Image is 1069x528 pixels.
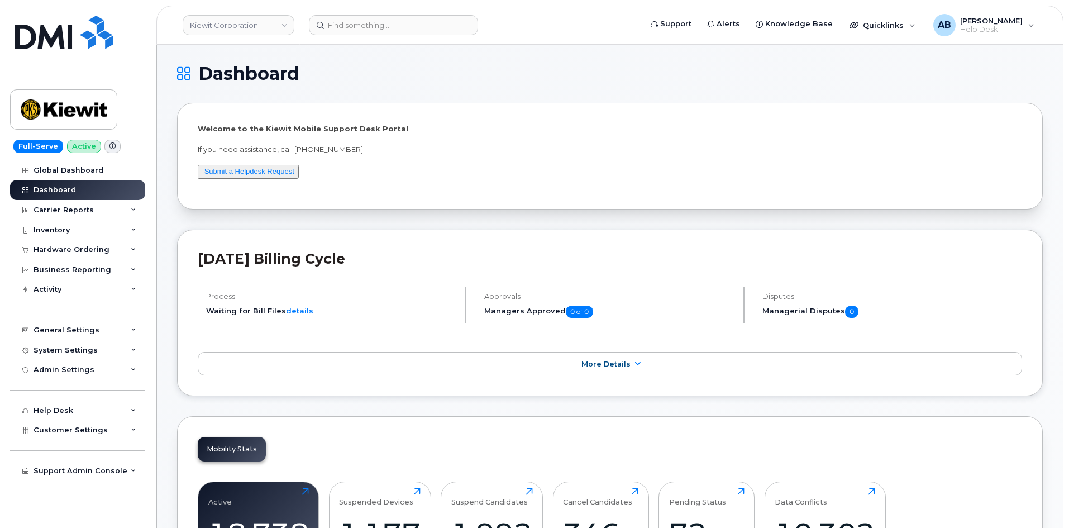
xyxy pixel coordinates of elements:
div: Cancel Candidates [563,488,632,506]
h5: Managers Approved [484,306,734,318]
h4: Disputes [762,292,1022,301]
span: 0 [845,306,858,318]
span: More Details [581,360,631,368]
span: Dashboard [198,65,299,82]
div: Suspended Devices [339,488,413,506]
h4: Approvals [484,292,734,301]
h4: Process [206,292,456,301]
li: Waiting for Bill Files [206,306,456,316]
button: Submit a Helpdesk Request [198,165,299,179]
span: 0 of 0 [566,306,593,318]
p: Welcome to the Kiewit Mobile Support Desk Portal [198,123,1022,134]
p: If you need assistance, call [PHONE_NUMBER] [198,144,1022,155]
h2: [DATE] Billing Cycle [198,250,1022,267]
div: Suspend Candidates [451,488,528,506]
div: Pending Status [669,488,726,506]
a: Submit a Helpdesk Request [204,167,294,175]
a: details [286,306,313,315]
div: Active [208,488,232,506]
iframe: Messenger Launcher [1020,479,1061,520]
h5: Managerial Disputes [762,306,1022,318]
div: Data Conflicts [775,488,827,506]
